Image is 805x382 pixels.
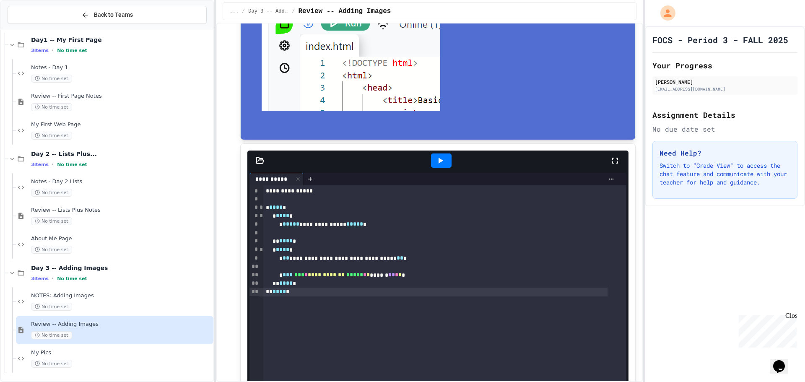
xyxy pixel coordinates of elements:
[299,6,391,16] span: Review -- Adding Images
[31,235,212,242] span: About Me Page
[52,47,54,54] span: •
[31,207,212,214] span: Review -- Lists Plus Notes
[31,189,72,197] span: No time set
[31,331,72,339] span: No time set
[31,64,212,71] span: Notes - Day 1
[57,162,87,167] span: No time set
[770,348,797,374] iframe: chat widget
[31,303,72,311] span: No time set
[8,6,207,24] button: Back to Teams
[31,162,49,167] span: 3 items
[242,8,245,15] span: /
[31,93,212,100] span: Review -- First Page Notes
[31,103,72,111] span: No time set
[3,3,58,53] div: Chat with us now!Close
[660,148,790,158] h3: Need Help?
[735,312,797,348] iframe: chat widget
[652,60,797,71] h2: Your Progress
[248,8,288,15] span: Day 3 -- Adding Images
[31,264,212,272] span: Day 3 -- Adding Images
[31,121,212,128] span: My First Web Page
[655,86,795,92] div: [EMAIL_ADDRESS][DOMAIN_NAME]
[31,360,72,368] span: No time set
[31,292,212,299] span: NOTES: Adding Images
[52,161,54,168] span: •
[31,349,212,356] span: My Pics
[655,78,795,86] div: [PERSON_NAME]
[31,150,212,158] span: Day 2 -- Lists Plus...
[31,217,72,225] span: No time set
[652,34,788,46] h1: FOCS - Period 3 - FALL 2025
[31,246,72,254] span: No time set
[652,3,678,23] div: My Account
[292,8,295,15] span: /
[57,276,87,281] span: No time set
[652,109,797,121] h2: Assignment Details
[31,48,49,53] span: 3 items
[31,36,212,44] span: Day1 -- My First Page
[94,10,133,19] span: Back to Teams
[230,8,239,15] span: ...
[660,161,790,187] p: Switch to "Grade View" to access the chat feature and communicate with your teacher for help and ...
[652,124,797,134] div: No due date set
[31,132,72,140] span: No time set
[31,75,72,83] span: No time set
[31,178,212,185] span: Notes - Day 2 Lists
[31,276,49,281] span: 3 items
[52,275,54,282] span: •
[31,321,212,328] span: Review -- Adding Images
[57,48,87,53] span: No time set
